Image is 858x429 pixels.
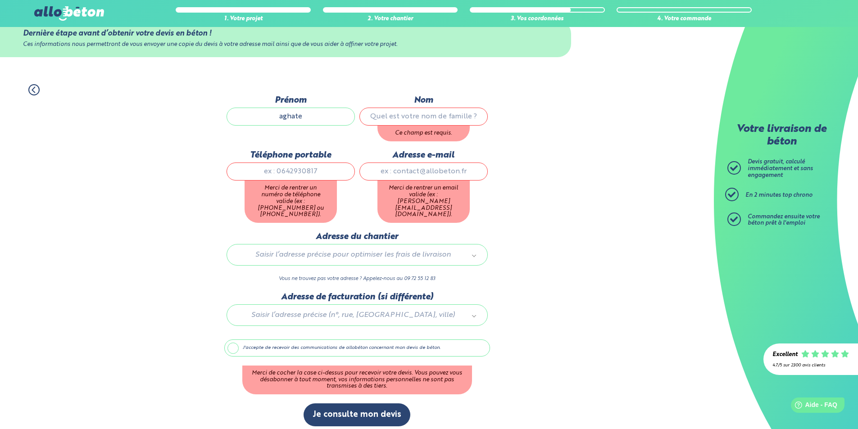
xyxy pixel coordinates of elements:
[772,363,849,368] div: 4.7/5 sur 2300 avis clients
[470,16,605,23] div: 3. Vos coordonnées
[617,16,752,23] div: 4. Votre commande
[23,41,549,48] div: Ces informations nous permettront de vous envoyer une copie du devis à votre adresse mail ainsi q...
[227,163,355,181] input: ex : 0642930817
[748,159,813,178] span: Devis gratuit, calculé immédiatement et sans engagement
[772,352,798,358] div: Excellent
[377,181,470,223] div: Merci de rentrer un email valide (ex : [PERSON_NAME][EMAIL_ADDRESS][DOMAIN_NAME]).
[227,150,355,160] label: Téléphone portable
[227,232,488,242] label: Adresse du chantier
[227,275,488,283] p: Vous ne trouvez pas votre adresse ? Appelez-nous au 09 72 55 12 83
[34,6,104,21] img: allobéton
[745,192,813,198] span: En 2 minutes top chrono
[778,394,848,419] iframe: Help widget launcher
[236,249,478,261] a: Saisir l’adresse précise pour optimiser les frais de livraison
[245,181,337,223] div: Merci de rentrer un numéro de téléphone valide (ex : [PHONE_NUMBER] ou [PHONE_NUMBER]).
[359,163,488,181] input: ex : contact@allobeton.fr
[227,108,355,126] input: Quel est votre prénom ?
[359,95,488,105] label: Nom
[323,16,458,23] div: 2. Votre chantier
[359,150,488,160] label: Adresse e-mail
[240,249,467,261] span: Saisir l’adresse précise pour optimiser les frais de livraison
[242,366,472,394] div: Merci de cocher la case ci-dessus pour recevoir votre devis. Vous pouvez vous désabonner à tout m...
[359,108,488,126] input: Quel est votre nom de famille ?
[748,214,820,226] span: Commandez ensuite votre béton prêt à l'emploi
[23,29,549,38] div: Dernière étape avant d’obtenir votre devis en béton !
[176,16,311,23] div: 1. Votre projet
[304,403,410,426] button: Je consulte mon devis
[730,123,833,148] p: Votre livraison de béton
[227,95,355,105] label: Prénom
[377,126,470,141] div: Ce champ est requis.
[224,339,490,357] label: J'accepte de recevoir des communications de allobéton concernant mon devis de béton.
